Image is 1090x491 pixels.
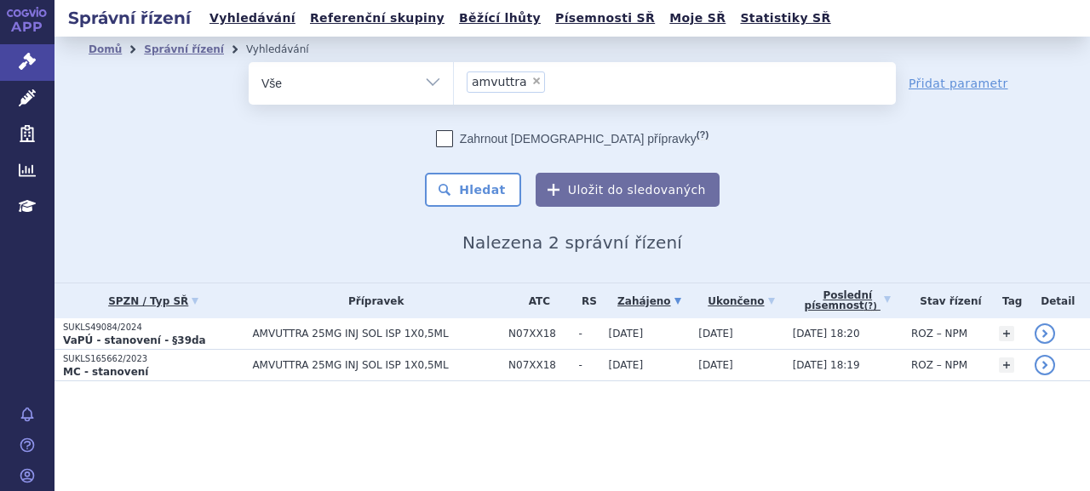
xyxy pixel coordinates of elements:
[54,6,204,30] h2: Správní řízení
[252,328,500,340] span: AMVUTTRA 25MG INJ SOL ISP 1X0,5ML
[550,71,559,92] input: amvuttra
[793,359,860,371] span: [DATE] 18:19
[244,283,500,318] th: Přípravek
[911,359,967,371] span: ROZ – NPM
[999,326,1014,341] a: +
[698,289,783,313] a: Ukončeno
[63,289,244,313] a: SPZN / Typ SŘ
[550,7,660,30] a: Písemnosti SŘ
[698,359,733,371] span: [DATE]
[472,76,527,88] span: amvuttra
[462,232,682,253] span: Nalezena 2 správní řízení
[579,359,600,371] span: -
[571,283,600,318] th: RS
[579,328,600,340] span: -
[63,366,148,378] strong: MC - stanovení
[608,328,643,340] span: [DATE]
[1035,355,1055,375] a: detail
[698,328,733,340] span: [DATE]
[63,334,206,346] strong: VaPÚ - stanovení - §39da
[1035,323,1055,344] a: detail
[864,301,877,311] abbr: (?)
[305,7,450,30] a: Referenční skupiny
[608,359,643,371] span: [DATE]
[1026,283,1090,318] th: Detail
[697,129,708,140] abbr: (?)
[500,283,571,318] th: ATC
[909,75,1008,92] a: Přidat parametr
[793,328,860,340] span: [DATE] 18:20
[608,289,690,313] a: Zahájeno
[735,7,835,30] a: Statistiky SŘ
[204,7,301,30] a: Vyhledávání
[436,130,708,147] label: Zahrnout [DEMOGRAPHIC_DATA] přípravky
[793,283,903,318] a: Poslednípísemnost(?)
[246,37,331,62] li: Vyhledávání
[144,43,224,55] a: Správní řízení
[89,43,122,55] a: Domů
[508,359,571,371] span: N07XX18
[911,328,967,340] span: ROZ – NPM
[63,353,244,365] p: SUKLS165662/2023
[252,359,500,371] span: AMVUTTRA 25MG INJ SOL ISP 1X0,5ML
[664,7,731,30] a: Moje SŘ
[508,328,571,340] span: N07XX18
[999,357,1014,373] a: +
[536,173,720,207] button: Uložit do sledovaných
[990,283,1026,318] th: Tag
[531,76,542,86] span: ×
[903,283,990,318] th: Stav řízení
[63,322,244,334] p: SUKLS49084/2024
[425,173,521,207] button: Hledat
[454,7,546,30] a: Běžící lhůty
